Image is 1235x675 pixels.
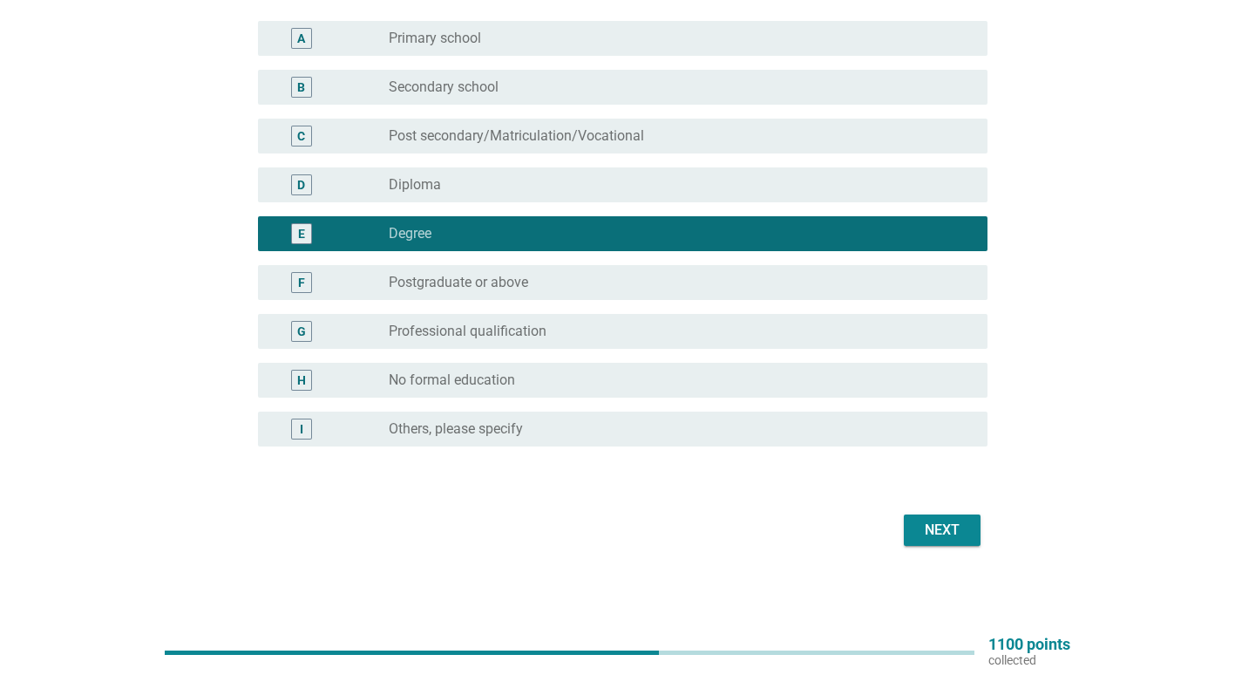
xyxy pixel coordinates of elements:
label: Postgraduate or above [389,274,528,291]
div: E [298,225,305,243]
label: Primary school [389,30,481,47]
label: No formal education [389,372,515,389]
div: A [297,30,305,48]
label: Degree [389,225,431,242]
div: F [298,274,305,292]
label: Post secondary/Matriculation/Vocational [389,127,644,145]
div: H [297,372,306,390]
label: Others, please specify [389,420,523,438]
label: Secondary school [389,78,499,96]
label: Professional qualification [389,323,546,340]
div: D [297,176,305,194]
label: Diploma [389,176,441,194]
button: Next [904,515,981,546]
p: 1100 points [988,637,1070,652]
p: collected [988,652,1070,668]
div: I [300,420,303,439]
div: B [297,78,305,97]
div: C [297,127,305,146]
div: G [297,323,306,341]
div: Next [918,520,967,541]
